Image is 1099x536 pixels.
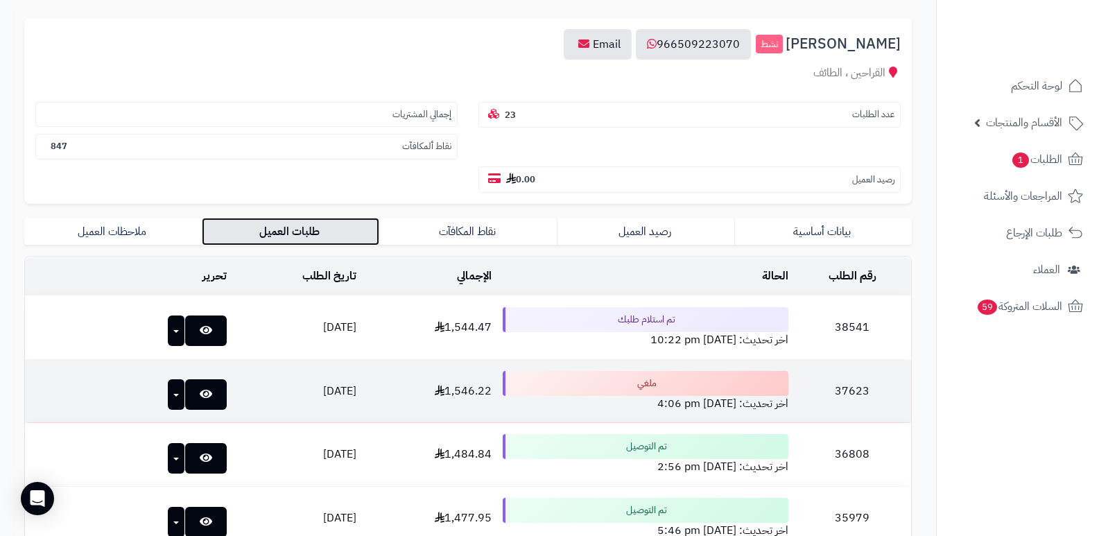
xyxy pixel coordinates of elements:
[506,173,535,186] b: 0.00
[497,360,794,423] td: اخر تحديث: [DATE] 4:06 pm
[1011,150,1062,169] span: الطلبات
[557,218,734,245] a: رصيد العميل
[392,108,451,121] small: إجمالي المشتريات
[503,434,788,459] div: تم التوصيل
[35,65,901,81] div: القراحين ، الطائف
[497,257,794,295] td: الحالة
[503,371,788,396] div: ملغي
[362,296,497,359] td: 1,544.47
[232,296,362,359] td: [DATE]
[497,296,794,359] td: اخر تحديث: [DATE] 10:22 pm
[794,423,911,486] td: 36808
[51,139,67,153] b: 847
[503,498,788,523] div: تم التوصيل
[1006,223,1062,243] span: طلبات الإرجاع
[636,29,751,60] a: 966509223070
[945,290,1091,323] a: السلات المتروكة59
[945,180,1091,213] a: المراجعات والأسئلة
[232,423,362,486] td: [DATE]
[756,35,783,54] small: نشط
[852,173,894,187] small: رصيد العميل
[786,36,901,52] span: [PERSON_NAME]
[1012,153,1029,168] span: 1
[564,29,632,60] a: Email
[978,300,997,315] span: 59
[232,257,362,295] td: تاريخ الطلب
[945,253,1091,286] a: العملاء
[945,216,1091,250] a: طلبات الإرجاع
[794,257,911,295] td: رقم الطلب
[984,187,1062,206] span: المراجعات والأسئلة
[794,360,911,423] td: 37623
[945,69,1091,103] a: لوحة التحكم
[232,360,362,423] td: [DATE]
[505,108,516,121] b: 23
[21,482,54,515] div: Open Intercom Messenger
[1011,76,1062,96] span: لوحة التحكم
[945,143,1091,176] a: الطلبات1
[362,360,497,423] td: 1,546.22
[362,423,497,486] td: 1,484.84
[362,257,497,295] td: الإجمالي
[986,113,1062,132] span: الأقسام والمنتجات
[379,218,557,245] a: نقاط المكافآت
[1033,260,1060,279] span: العملاء
[503,307,788,332] div: تم استلام طلبك
[1005,37,1086,66] img: logo-2.png
[734,218,912,245] a: بيانات أساسية
[402,140,451,153] small: نقاط ألمكافآت
[24,218,202,245] a: ملاحظات العميل
[202,218,379,245] a: طلبات العميل
[794,296,911,359] td: 38541
[852,108,894,121] small: عدد الطلبات
[497,423,794,486] td: اخر تحديث: [DATE] 2:56 pm
[976,297,1062,316] span: السلات المتروكة
[25,257,232,295] td: تحرير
